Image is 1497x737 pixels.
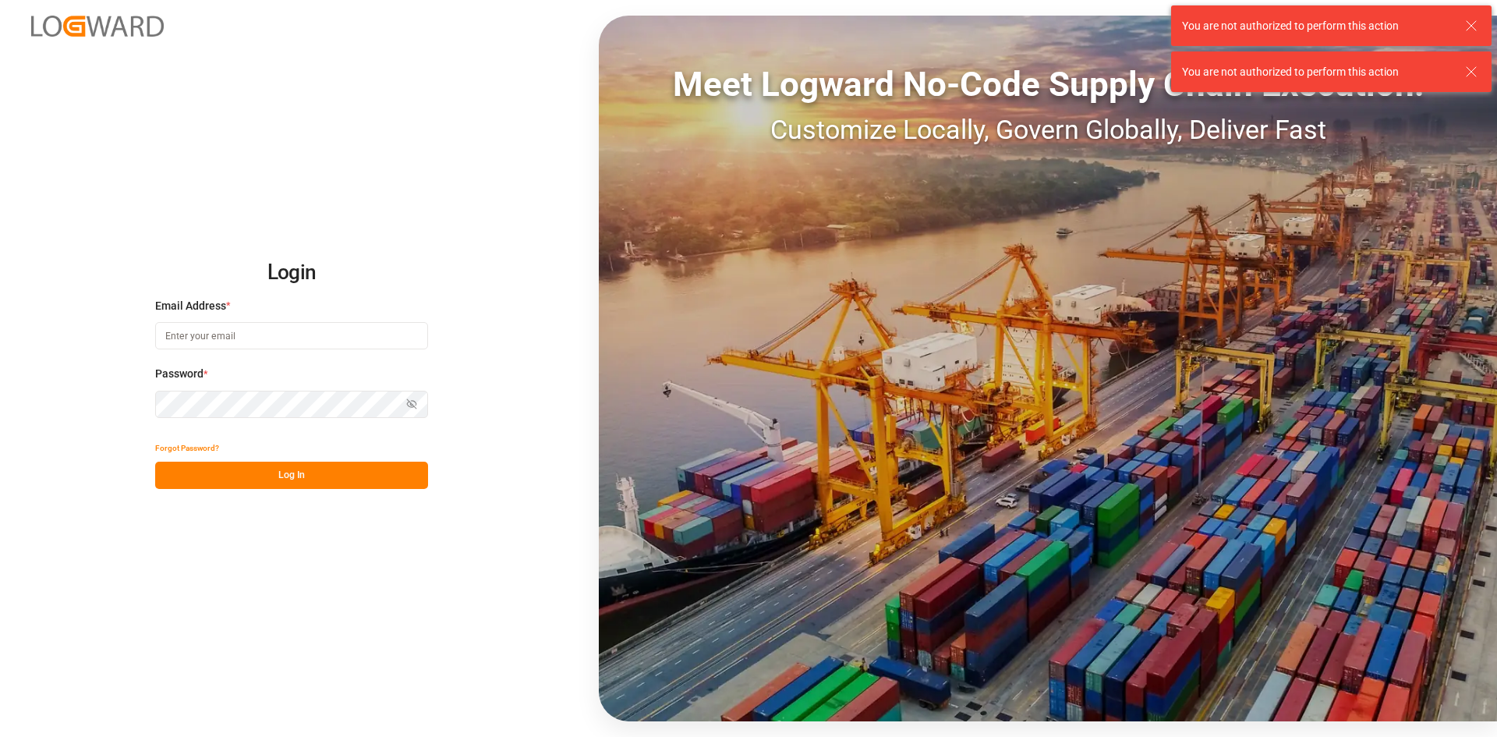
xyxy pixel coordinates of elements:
[155,434,219,462] button: Forgot Password?
[1182,18,1450,34] div: You are not authorized to perform this action
[1182,64,1450,80] div: You are not authorized to perform this action
[155,366,203,382] span: Password
[155,298,226,314] span: Email Address
[31,16,164,37] img: Logward_new_orange.png
[155,322,428,349] input: Enter your email
[599,58,1497,110] div: Meet Logward No-Code Supply Chain Execution:
[155,462,428,489] button: Log In
[599,110,1497,150] div: Customize Locally, Govern Globally, Deliver Fast
[155,248,428,298] h2: Login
